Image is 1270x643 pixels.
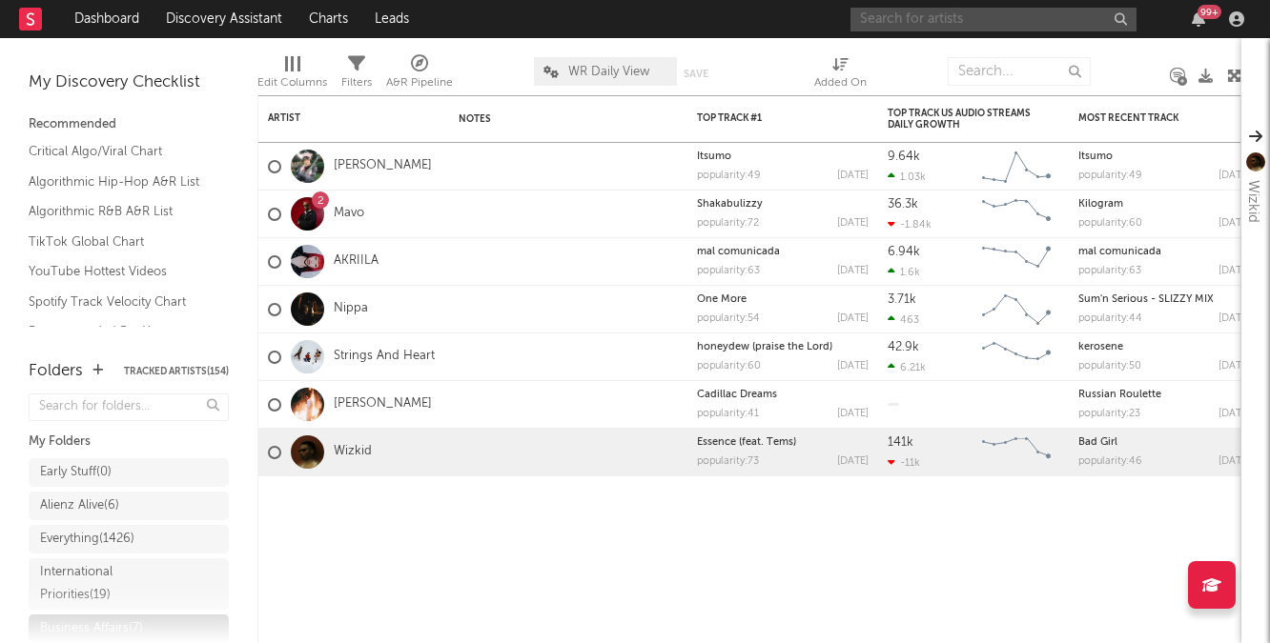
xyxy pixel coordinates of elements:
[334,349,435,365] a: Strings And Heart
[1219,361,1250,372] div: [DATE]
[40,494,119,517] div: Alienz Alive ( 6 )
[888,246,920,258] div: 6.94k
[1078,437,1117,448] a: Bad Girl
[697,266,760,276] div: popularity: 63
[568,66,649,78] span: WR Daily View
[334,206,364,222] a: Mavo
[29,458,229,487] a: Early Stuff(0)
[684,69,708,79] button: Save
[1078,313,1142,324] div: popularity: 44
[837,456,869,467] div: [DATE]
[814,71,867,94] div: Added On
[29,201,210,222] a: Algorithmic R&B A&R List
[888,218,932,231] div: -1.84k
[837,313,869,324] div: [DATE]
[1078,342,1250,352] div: kerosene
[1078,294,1250,305] div: Sum'n Serious - SLIZZY MIX
[697,342,832,352] a: honeydew (praise the Lord)
[29,614,229,643] a: Business Affairs(7)
[334,444,372,460] a: Wizkid
[386,48,453,103] div: A&R Pipeline
[697,112,840,124] div: Top Track #1
[341,71,372,94] div: Filters
[1219,218,1250,229] div: [DATE]
[1078,199,1250,210] div: Kilogram
[697,294,747,305] a: One More
[29,141,210,162] a: Critical Algo/Viral Chart
[888,456,920,469] div: -11k
[697,151,731,162] a: Itsumo
[257,71,327,94] div: Edit Columns
[1219,456,1250,467] div: [DATE]
[29,291,210,312] a: Spotify Track Velocity Chart
[1078,247,1250,257] div: mal comunicada
[973,429,1059,476] svg: Chart title
[888,108,1031,131] div: Top Track US Audio Streams Daily Growth
[973,191,1059,238] svg: Chart title
[1219,171,1250,181] div: [DATE]
[697,342,869,352] div: honeydew (praise the Lord)
[697,247,869,257] div: mal comunicada
[29,71,229,94] div: My Discovery Checklist
[1078,390,1161,400] a: Russian Roulette
[697,313,760,324] div: popularity: 54
[29,261,210,282] a: YouTube Hottest Videos
[888,313,919,326] div: 463
[268,112,411,124] div: Artist
[973,238,1059,286] svg: Chart title
[888,341,919,353] div: 42.9k
[1078,218,1142,229] div: popularity: 60
[1241,180,1264,223] div: Wizkid
[1078,456,1142,467] div: popularity: 46
[334,253,379,270] a: AKRIILA
[334,158,432,174] a: [PERSON_NAME]
[697,199,763,210] a: Shakabulizzy
[973,143,1059,191] svg: Chart title
[1078,437,1250,448] div: Bad Girl
[888,293,916,306] div: 3.71k
[888,198,918,211] div: 36.3k
[697,171,761,181] div: popularity: 49
[837,218,869,229] div: [DATE]
[334,396,432,412] a: [PERSON_NAME]
[697,247,780,257] a: mal comunicada
[1219,313,1250,324] div: [DATE]
[1192,11,1205,27] button: 99+
[1078,294,1214,305] a: Sum'n Serious - SLIZZY MIX
[697,456,759,467] div: popularity: 73
[1078,409,1140,419] div: popularity: 23
[948,57,1091,86] input: Search...
[1078,151,1113,162] a: Itsumo
[1078,390,1250,400] div: Russian Roulette
[837,361,869,372] div: [DATE]
[837,266,869,276] div: [DATE]
[29,113,229,136] div: Recommended
[850,8,1137,31] input: Search for artists
[341,48,372,103] div: Filters
[29,231,210,252] a: TikTok Global Chart
[29,393,229,421] input: Search for folders...
[29,492,229,520] a: Alienz Alive(6)
[1078,342,1123,352] a: kerosene
[888,171,926,183] div: 1.03k
[697,294,869,305] div: One More
[973,286,1059,333] svg: Chart title
[697,361,761,372] div: popularity: 60
[837,409,869,419] div: [DATE]
[1198,5,1221,19] div: 99 +
[29,525,229,553] a: Everything(1426)
[1219,266,1250,276] div: [DATE]
[1078,361,1141,372] div: popularity: 50
[697,390,869,400] div: Cadillac Dreams
[888,151,920,163] div: 9.64k
[29,321,210,342] a: Recommended For You
[814,48,867,103] div: Added On
[1078,247,1161,257] a: mal comunicada
[888,436,913,449] div: 141k
[888,266,920,278] div: 1.6k
[697,218,759,229] div: popularity: 72
[1078,171,1142,181] div: popularity: 49
[1219,409,1250,419] div: [DATE]
[837,171,869,181] div: [DATE]
[973,333,1059,381] svg: Chart title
